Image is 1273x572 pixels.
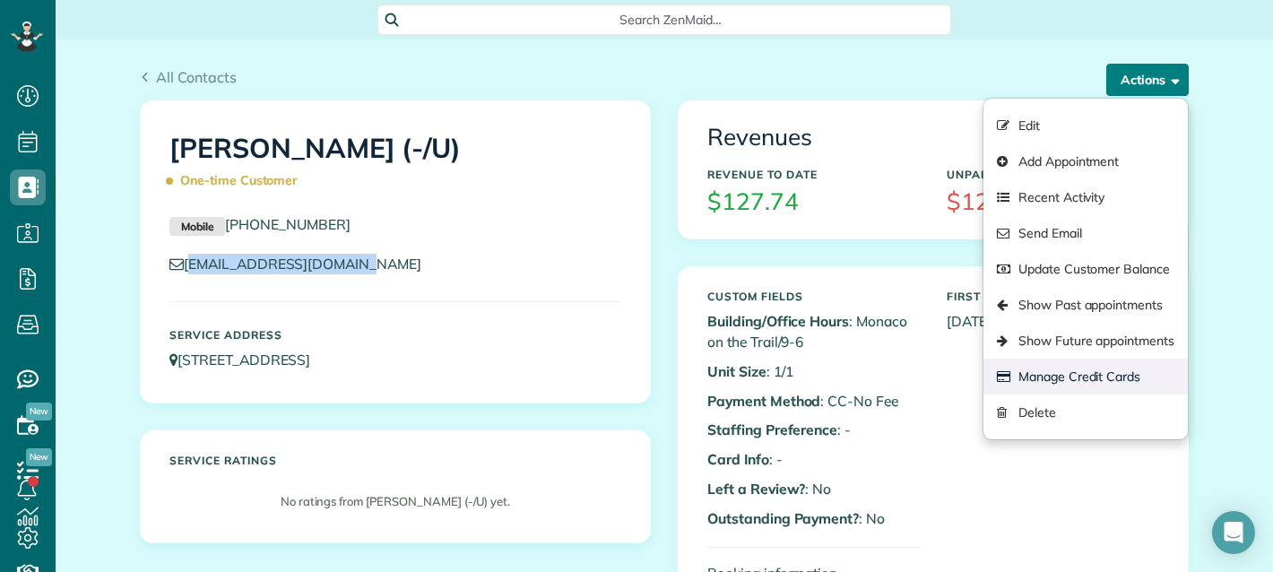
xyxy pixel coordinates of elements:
b: Payment Method [707,392,820,410]
div: Open Intercom Messenger [1212,511,1255,554]
p: : No [707,508,920,529]
b: Left a Review? [707,480,805,498]
p: No ratings from [PERSON_NAME] (-/U) yet. [178,493,612,510]
a: Delete [983,394,1188,430]
span: One-time Customer [169,165,306,196]
h3: $127.74 [707,189,920,215]
span: All Contacts [156,68,237,86]
a: All Contacts [140,66,237,88]
a: Show Past appointments [983,287,1188,323]
p: : 1/1 [707,361,920,382]
a: Manage Credit Cards [983,359,1188,394]
p: : - [707,420,920,440]
span: New [26,448,52,466]
b: Staffing Preference [707,420,837,438]
h1: [PERSON_NAME] (-/U) [169,134,621,196]
a: Show Future appointments [983,323,1188,359]
h5: Unpaid Balance [947,169,1159,180]
h5: First Serviced On [947,290,1159,302]
p: : CC-No Fee [707,391,920,412]
b: Outstanding Payment? [707,509,859,527]
a: Mobile[PHONE_NUMBER] [169,215,351,233]
a: Recent Activity [983,179,1188,215]
h5: Service ratings [169,455,621,466]
span: New [26,403,52,420]
a: [STREET_ADDRESS] [169,351,327,368]
a: [EMAIL_ADDRESS][DOMAIN_NAME] [169,255,438,273]
h5: Custom Fields [707,290,920,302]
b: Unit Size [707,362,766,380]
small: Mobile [169,217,225,237]
b: Card Info [707,450,769,468]
button: Actions [1106,64,1189,96]
h3: Revenues [707,125,1159,151]
p: [DATE] [947,311,1159,332]
a: Send Email [983,215,1188,251]
a: Edit [983,108,1188,143]
p: : Monaco on the Trail/9-6 [707,311,920,352]
p: : - [707,449,920,470]
h5: Revenue to Date [707,169,920,180]
p: : No [707,479,920,499]
h5: Service Address [169,329,621,341]
a: Add Appointment [983,143,1188,179]
h3: $127.74 [947,189,1159,215]
a: Update Customer Balance [983,251,1188,287]
b: Building/Office Hours [707,312,849,330]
